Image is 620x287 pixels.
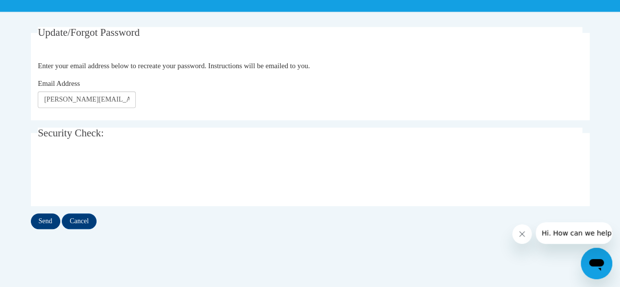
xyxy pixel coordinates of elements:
[38,127,104,139] span: Security Check:
[38,26,140,38] span: Update/Forgot Password
[38,156,187,194] iframe: reCAPTCHA
[536,222,612,244] iframe: Message from company
[38,91,136,108] input: Email
[38,62,310,70] span: Enter your email address below to recreate your password. Instructions will be emailed to you.
[581,248,612,279] iframe: Button to launch messaging window
[62,213,97,229] input: Cancel
[38,79,80,87] span: Email Address
[6,7,79,15] span: Hi. How can we help?
[512,224,532,244] iframe: Close message
[31,213,60,229] input: Send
